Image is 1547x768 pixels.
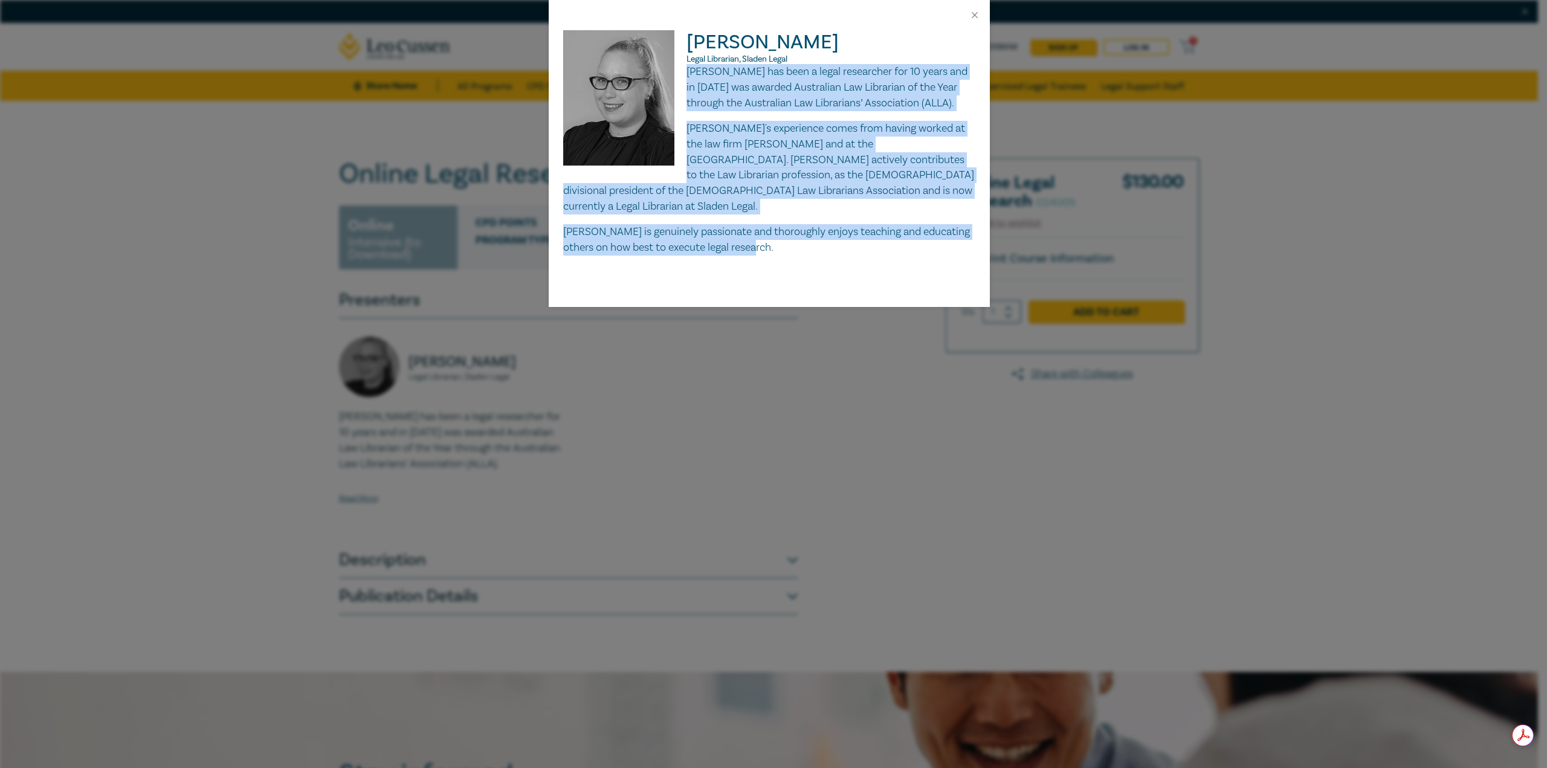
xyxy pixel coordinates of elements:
[563,64,975,111] p: [PERSON_NAME] has been a legal researcher for 10 years and in [DATE] was awarded Australian Law L...
[563,30,687,178] img: Anastasia Stepanovic
[563,224,975,256] p: [PERSON_NAME] is genuinely passionate and thoroughly enjoys teaching and educating others on how ...
[563,121,975,215] p: [PERSON_NAME]'s experience comes from having worked at the law firm [PERSON_NAME] and at the [GEO...
[563,30,975,64] h2: [PERSON_NAME]
[969,10,980,21] button: Close
[686,54,787,65] span: Legal Librarian, Sladen Legal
